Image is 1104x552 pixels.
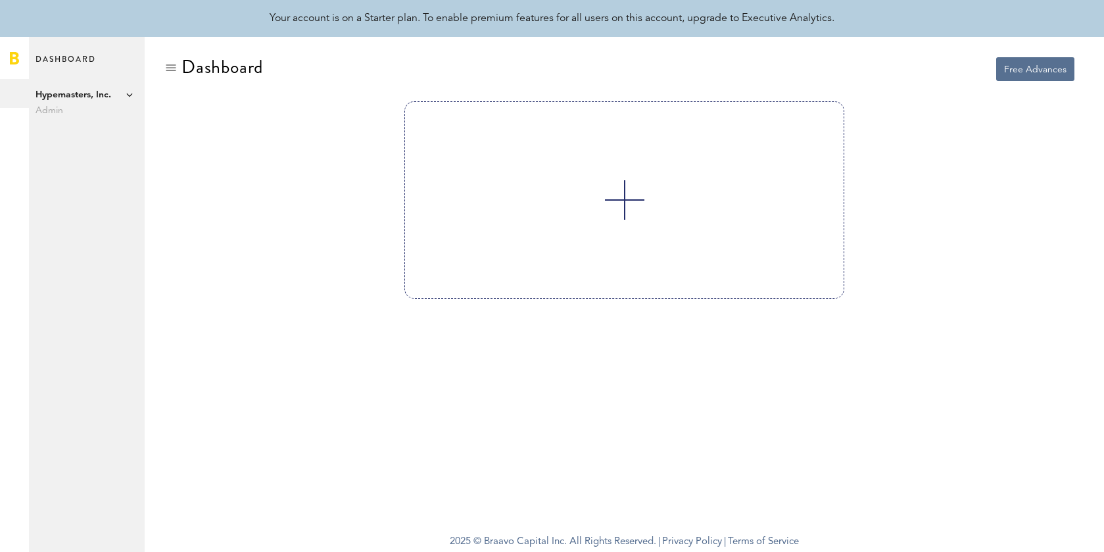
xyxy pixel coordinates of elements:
span: Admin [36,103,138,118]
div: Your account is on a Starter plan. To enable premium features for all users on this account, upgr... [270,11,834,26]
button: Free Advances [996,57,1074,81]
span: Hypemasters, Inc. [36,87,138,103]
a: Privacy Policy [662,537,722,547]
iframe: Opens a widget where you can find more information [1001,513,1091,545]
span: 2025 © Braavo Capital Inc. All Rights Reserved. [450,532,656,552]
div: Dashboard [181,57,263,78]
span: Dashboard [36,51,96,79]
a: Terms of Service [728,537,799,547]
